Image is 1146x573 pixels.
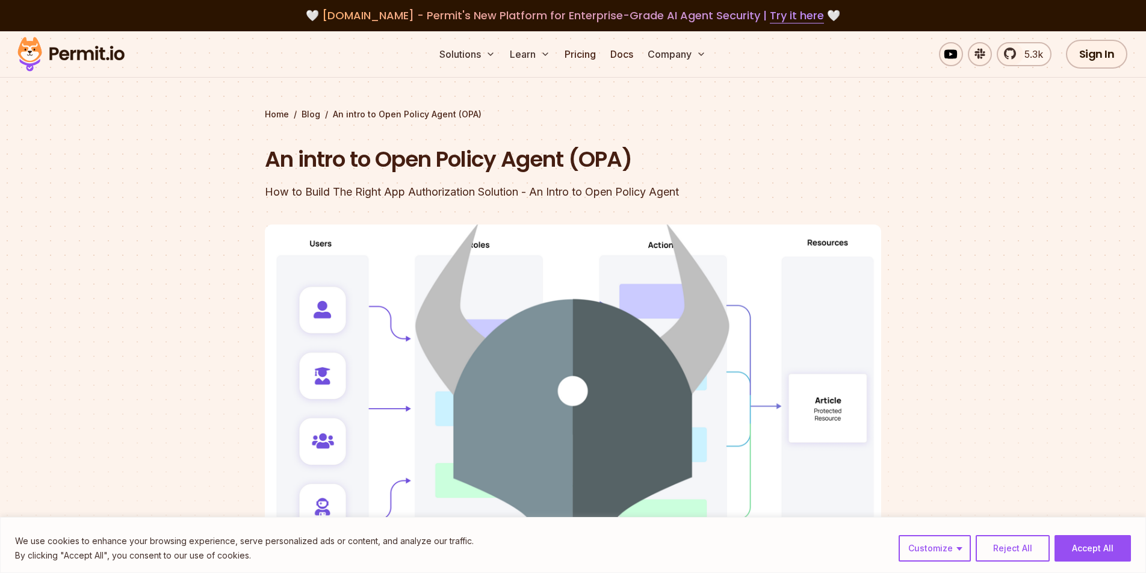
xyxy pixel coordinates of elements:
h1: An intro to Open Policy Agent (OPA) [265,144,727,175]
button: Accept All [1055,535,1131,562]
button: Customize [899,535,971,562]
div: 🤍 🤍 [29,7,1117,24]
a: 5.3k [997,42,1052,66]
a: Docs [606,42,638,66]
button: Company [643,42,711,66]
p: We use cookies to enhance your browsing experience, serve personalized ads or content, and analyz... [15,534,474,548]
a: Try it here [770,8,824,23]
button: Learn [505,42,555,66]
p: By clicking "Accept All", you consent to our use of cookies. [15,548,474,563]
a: Blog [302,108,320,120]
a: Sign In [1066,40,1128,69]
a: Pricing [560,42,601,66]
button: Solutions [435,42,500,66]
span: 5.3k [1017,47,1043,61]
img: An intro to Open Policy Agent (OPA) [265,225,881,571]
div: / / [265,108,881,120]
span: [DOMAIN_NAME] - Permit's New Platform for Enterprise-Grade AI Agent Security | [322,8,824,23]
a: Home [265,108,289,120]
img: Permit logo [12,34,130,75]
button: Reject All [976,535,1050,562]
div: How to Build The Right App Authorization Solution - An Intro to Open Policy Agent [265,184,727,200]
